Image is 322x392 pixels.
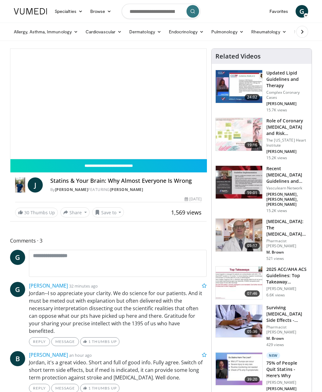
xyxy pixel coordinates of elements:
[216,219,262,251] img: ce9609b9-a9bf-4b08-84dd-8eeb8ab29fc6.150x105_q85_crop-smart_upscale.jpg
[10,237,207,245] span: Comments 3
[29,359,207,381] p: Jordan, it's a great video. Short and full of good info. Fully agree. Switch of short term side e...
[29,337,50,346] a: Reply
[266,238,308,249] p: Pharmacist [PERSON_NAME]
[266,360,308,379] h3: 75% of People Quit Statins - Here's Why
[266,218,308,237] h3: [MEDICAL_DATA]: The [MEDICAL_DATA] Alternative
[266,386,308,391] p: [PERSON_NAME]
[215,266,308,300] a: 07:46 2025 ACC/AHA ACS Guidelines: Top Takeaway Messages [PERSON_NAME] 6.6K views
[266,108,287,113] p: 15.7K views
[51,337,79,346] a: Message
[69,352,92,358] small: an hour ago
[266,325,308,335] p: Pharmacist [PERSON_NAME]
[88,386,91,390] span: 1
[245,376,260,383] span: 39:20
[266,149,308,154] p: [PERSON_NAME]
[24,210,29,216] span: 30
[216,353,262,385] img: 79764dec-74e5-4d11-9932-23f29d36f9dc.150x105_q85_crop-smart_upscale.jpg
[86,5,115,18] a: Browse
[92,207,124,217] button: Save to
[245,190,260,196] span: 59:01
[266,192,308,207] p: [PERSON_NAME], [PERSON_NAME], [PERSON_NAME]
[266,118,308,137] h3: Role of Coronary [MEDICAL_DATA] and Risk Stratification
[216,305,262,338] img: 1778299e-4205-438f-a27e-806da4d55abe.150x105_q85_crop-smart_upscale.jpg
[266,352,280,359] p: New
[266,336,308,341] p: M. Brown
[296,5,308,18] a: G
[208,25,247,38] a: Pulmonology
[266,256,284,261] p: 521 views
[88,339,91,344] span: 1
[266,5,292,18] a: Favorites
[10,25,82,38] a: Allergy, Asthma, Immunology
[110,187,143,192] a: [PERSON_NAME]
[10,250,25,265] a: G
[266,208,287,213] p: 15.2K views
[245,290,260,297] span: 07:46
[216,70,262,103] img: 77f671eb-9394-4acc-bc78-a9f077f94e00.150x105_q85_crop-smart_upscale.jpg
[266,155,287,160] p: 15.2K views
[55,187,88,192] a: [PERSON_NAME]
[29,289,207,335] p: Jordan--I so appreciate your clarity. We do science for our patients. And it must be meted out wi...
[28,177,43,193] a: J
[266,186,308,191] p: Vasculearn Network
[185,196,202,202] div: [DATE]
[216,166,262,199] img: 87825f19-cf4c-4b91-bba1-ce218758c6bb.150x105_q85_crop-smart_upscale.jpg
[266,380,308,385] p: [PERSON_NAME]
[266,70,308,89] h3: Updated Lipid Guidelines and Therapy
[245,142,260,148] span: 19:16
[266,90,308,100] p: Complex Coronary Cases
[215,218,308,261] a: 05:17 [MEDICAL_DATA]: The [MEDICAL_DATA] Alternative Pharmacist [PERSON_NAME] M. Brown 521 views
[247,25,290,38] a: Rheumatology
[60,207,90,217] button: Share
[266,266,308,285] h3: 2025 ACC/AHA ACS Guidelines: Top Takeaway Messages
[266,342,284,347] p: 429 views
[50,187,202,193] div: By FEATURING
[80,337,119,346] a: 1 Thumbs Up
[266,250,308,255] p: M. Brown
[215,70,308,113] a: 24:02 Updated Lipid Guidelines and Therapy Complex Coronary Cases [PERSON_NAME] 15.7K views
[266,138,308,148] p: The [US_STATE] Heart Institute
[14,8,47,14] img: VuMedi Logo
[266,286,308,291] p: [PERSON_NAME]
[10,351,25,366] a: B
[215,53,261,60] h4: Related Videos
[15,177,25,193] img: Dr. Jordan Rennicke
[82,25,125,38] a: Cardiovascular
[10,49,206,159] video-js: Video Player
[10,282,25,297] a: G
[15,208,58,217] a: 30 Thumbs Up
[122,4,200,19] input: Search topics, interventions
[266,305,308,323] h3: Surviving [MEDICAL_DATA] Side Effects - Practical Solutions
[29,351,68,358] a: [PERSON_NAME]
[50,177,202,184] h4: Statins & Your Brain: Why Almost Everyone Is Wrong
[245,94,260,100] span: 24:02
[69,283,98,289] small: 32 minutes ago
[215,305,308,347] a: 05:36 Surviving [MEDICAL_DATA] Side Effects - Practical Solutions Pharmacist [PERSON_NAME] M. Bro...
[171,209,202,216] span: 1,569 views
[266,293,285,298] p: 6.6K views
[165,25,208,38] a: Endocrinology
[29,282,68,289] a: [PERSON_NAME]
[215,118,308,160] a: 19:16 Role of Coronary [MEDICAL_DATA] and Risk Stratification The [US_STATE] Heart Institute [PER...
[266,101,308,106] p: [PERSON_NAME]
[216,118,262,151] img: 1efa8c99-7b8a-4ab5-a569-1c219ae7bd2c.150x105_q85_crop-smart_upscale.jpg
[245,243,260,249] span: 05:17
[125,25,165,38] a: Dermatology
[245,328,260,335] span: 05:36
[266,165,308,184] h3: Recent [MEDICAL_DATA] Guidelines and Integration into Clinical Practice
[215,165,308,213] a: 59:01 Recent [MEDICAL_DATA] Guidelines and Integration into Clinical Practice Vasculearn Network ...
[216,266,262,299] img: 369ac253-1227-4c00-b4e1-6e957fd240a8.150x105_q85_crop-smart_upscale.jpg
[51,5,86,18] a: Specialties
